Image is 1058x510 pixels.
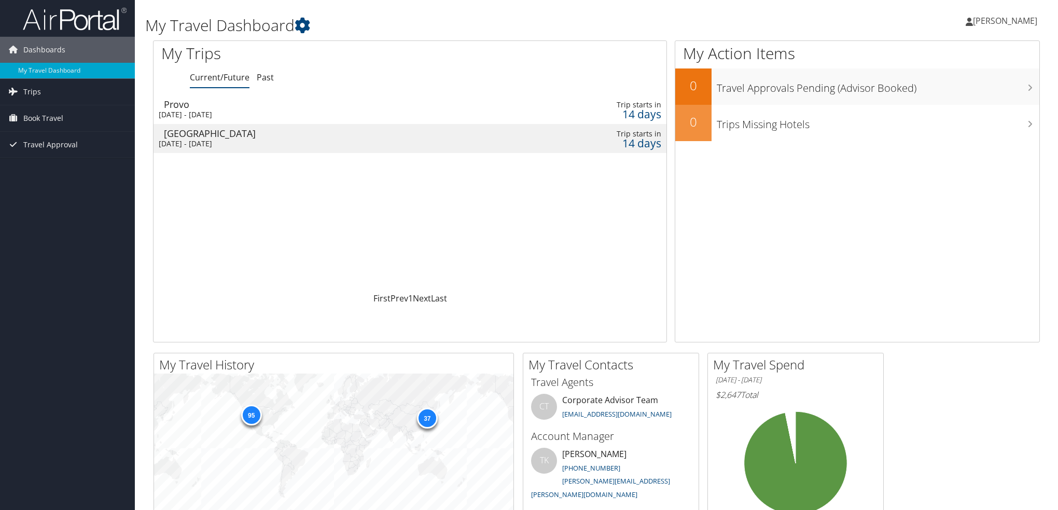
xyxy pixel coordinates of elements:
[675,77,712,94] h2: 0
[531,448,557,474] div: TK
[966,5,1048,36] a: [PERSON_NAME]
[716,389,875,401] h6: Total
[23,37,65,63] span: Dashboards
[23,105,63,131] span: Book Travel
[416,408,437,429] div: 37
[675,43,1039,64] h1: My Action Items
[973,15,1037,26] span: [PERSON_NAME]
[531,394,557,420] div: CT
[23,7,127,31] img: airportal-logo.png
[675,113,712,131] h2: 0
[159,110,471,119] div: [DATE] - [DATE]
[408,293,413,304] a: 1
[675,68,1039,105] a: 0Travel Approvals Pending (Advisor Booked)
[159,356,513,374] h2: My Travel History
[531,476,670,499] a: [PERSON_NAME][EMAIL_ADDRESS][PERSON_NAME][DOMAIN_NAME]
[562,409,672,419] a: [EMAIL_ADDRESS][DOMAIN_NAME]
[531,429,691,444] h3: Account Manager
[257,72,274,83] a: Past
[391,293,408,304] a: Prev
[675,105,1039,141] a: 0Trips Missing Hotels
[544,109,661,119] div: 14 days
[413,293,431,304] a: Next
[526,448,696,503] li: [PERSON_NAME]
[562,463,620,473] a: [PHONE_NUMBER]
[145,15,747,36] h1: My Travel Dashboard
[373,293,391,304] a: First
[164,129,476,138] div: [GEOGRAPHIC_DATA]
[544,100,661,109] div: Trip starts in
[544,139,661,148] div: 14 days
[23,132,78,158] span: Travel Approval
[716,389,741,401] span: $2,647
[716,375,875,385] h6: [DATE] - [DATE]
[241,405,261,425] div: 95
[161,43,445,64] h1: My Trips
[528,356,699,374] h2: My Travel Contacts
[431,293,447,304] a: Last
[159,139,471,148] div: [DATE] - [DATE]
[544,129,661,139] div: Trip starts in
[23,79,41,105] span: Trips
[531,375,691,390] h3: Travel Agents
[526,394,696,428] li: Corporate Advisor Team
[717,112,1039,132] h3: Trips Missing Hotels
[717,76,1039,95] h3: Travel Approvals Pending (Advisor Booked)
[713,356,883,374] h2: My Travel Spend
[164,100,476,109] div: Provo
[190,72,249,83] a: Current/Future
